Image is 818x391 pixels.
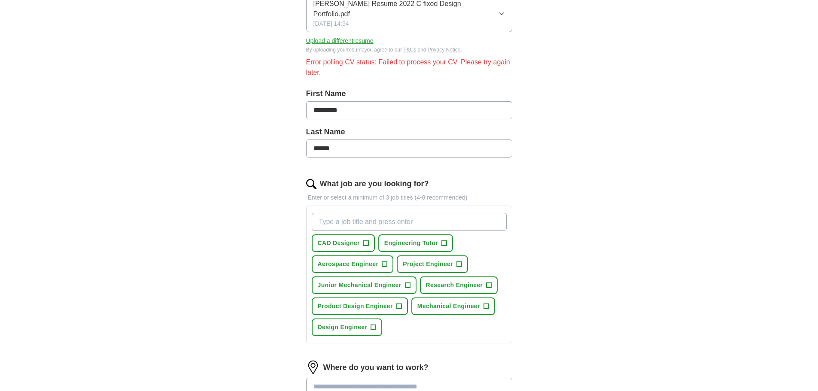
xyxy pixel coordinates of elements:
div: Error polling CV status: Failed to process your CV. Please try again later. [306,57,512,78]
button: Design Engineer [312,318,383,336]
label: Last Name [306,126,512,138]
img: search.png [306,179,316,189]
img: location.png [306,361,320,374]
span: [DATE] 14:54 [313,19,349,28]
span: Aerospace Engineer [318,260,379,269]
span: Research Engineer [426,281,483,290]
button: Product Design Engineer [312,297,408,315]
button: Upload a differentresume [306,36,374,45]
button: Project Engineer [397,255,468,273]
label: What job are you looking for? [320,178,429,190]
button: Mechanical Engineer [411,297,495,315]
span: Junior Mechanical Engineer [318,281,401,290]
a: T&Cs [403,47,416,53]
input: Type a job title and press enter [312,213,507,231]
a: Privacy Notice [428,47,461,53]
label: First Name [306,88,512,100]
span: Design Engineer [318,323,368,332]
span: Mechanical Engineer [417,302,480,311]
span: Product Design Engineer [318,302,393,311]
button: Engineering Tutor [378,234,453,252]
p: Enter or select a minimum of 3 job titles (4-8 recommended) [306,193,512,202]
button: Aerospace Engineer [312,255,394,273]
button: CAD Designer [312,234,375,252]
span: Engineering Tutor [384,239,438,248]
span: Project Engineer [403,260,453,269]
button: Research Engineer [420,276,498,294]
button: Junior Mechanical Engineer [312,276,417,294]
div: By uploading your resume you agree to our and . [306,46,512,54]
label: Where do you want to work? [323,362,429,373]
span: CAD Designer [318,239,360,248]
